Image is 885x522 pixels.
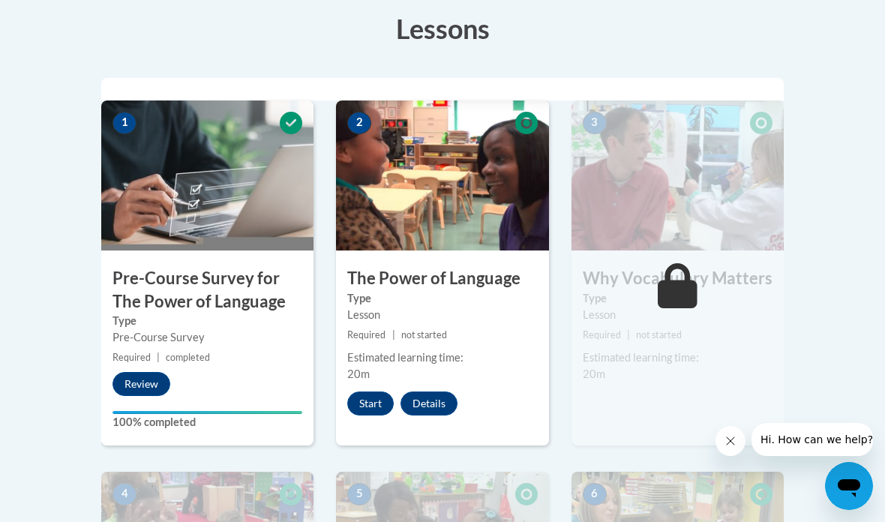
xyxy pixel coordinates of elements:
span: 4 [112,483,136,505]
div: Estimated learning time: [347,349,537,366]
span: completed [166,352,210,363]
div: Lesson [347,307,537,323]
span: 5 [347,483,371,505]
span: 20m [347,367,370,380]
iframe: Message from company [751,423,873,456]
iframe: Close message [715,426,745,456]
span: | [627,329,630,340]
div: Lesson [583,307,772,323]
span: | [157,352,160,363]
h3: Lessons [101,10,784,47]
img: Course Image [571,100,784,250]
button: Start [347,391,394,415]
iframe: Button to launch messaging window [825,462,873,510]
button: Review [112,372,170,396]
h3: Why Vocabulary Matters [571,267,784,290]
span: 6 [583,483,607,505]
h3: Pre-Course Survey for The Power of Language [101,267,313,313]
span: not started [401,329,447,340]
span: Required [112,352,151,363]
div: Your progress [112,411,302,414]
span: Required [583,329,621,340]
button: Details [400,391,457,415]
label: Type [583,290,772,307]
span: 3 [583,112,607,134]
div: Estimated learning time: [583,349,772,366]
span: 20m [583,367,605,380]
label: 100% completed [112,414,302,430]
img: Course Image [101,100,313,250]
span: Required [347,329,385,340]
label: Type [347,290,537,307]
h3: The Power of Language [336,267,548,290]
img: Course Image [336,100,548,250]
span: not started [636,329,682,340]
span: | [392,329,395,340]
label: Type [112,313,302,329]
span: 1 [112,112,136,134]
div: Pre-Course Survey [112,329,302,346]
span: 2 [347,112,371,134]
